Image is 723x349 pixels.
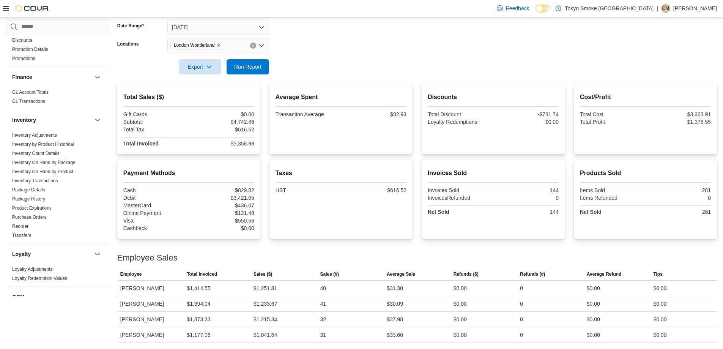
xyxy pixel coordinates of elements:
div: $1,378.55 [647,119,711,125]
div: Cash [123,187,187,193]
button: Loyalty [12,250,91,258]
label: Locations [117,41,139,47]
span: Export [183,59,217,74]
span: Promotion Details [12,46,48,52]
button: Open list of options [258,43,265,49]
div: Chris MacPhail [661,4,670,13]
a: Inventory Count Details [12,151,60,156]
strong: Total Invoiced [123,141,159,147]
div: $616.52 [190,126,254,133]
span: Inventory Count Details [12,150,60,156]
div: Total Cost [580,111,644,117]
div: MasterCard [123,202,187,208]
div: 0 [520,284,523,293]
span: Run Report [234,63,261,71]
a: Purchase Orders [12,215,47,220]
div: $0.00 [653,299,666,308]
a: Inventory by Product Historical [12,142,74,147]
label: Date Range [117,23,144,29]
span: CM [662,4,669,13]
button: Inventory [12,116,91,124]
div: 0 [520,315,523,324]
div: $1,177.06 [187,330,210,340]
span: Loyalty Redemption Values [12,275,67,281]
button: Run Report [227,59,269,74]
div: $0.00 [653,330,666,340]
h3: OCM [12,293,25,301]
strong: Net Sold [580,209,602,215]
a: Inventory Adjustments [12,133,57,138]
div: 0 [495,195,559,201]
div: $0.00 [454,299,467,308]
div: 281 [647,209,711,215]
div: $37.98 [387,315,403,324]
div: $0.00 [587,299,600,308]
div: 0 [520,330,523,340]
div: Transaction Average [276,111,340,117]
div: $1,394.04 [187,299,210,308]
div: 32 [320,315,326,324]
div: $616.52 [342,187,406,193]
a: GL Account Totals [12,90,49,95]
strong: Net Sold [428,209,449,215]
span: Employee [120,271,142,277]
div: $5,358.98 [190,141,254,147]
div: Loyalty [6,265,108,286]
div: Total Tax [123,126,187,133]
div: [PERSON_NAME] [117,296,184,311]
div: $0.00 [495,119,559,125]
a: Inventory On Hand by Product [12,169,73,174]
div: [PERSON_NAME] [117,327,184,343]
div: $0.00 [454,330,467,340]
a: Package Details [12,187,45,193]
div: $1,251.81 [254,284,277,293]
div: Items Refunded [580,195,644,201]
h3: Loyalty [12,250,31,258]
a: Transfers [12,233,31,238]
div: $0.00 [653,315,666,324]
span: Package History [12,196,45,202]
div: Gift Cards [123,111,187,117]
div: $1,373.33 [187,315,210,324]
button: OCM [12,293,91,301]
h2: Taxes [276,169,406,178]
div: Finance [6,88,108,109]
a: Reorder [12,224,28,229]
div: $1,215.34 [254,315,277,324]
div: $1,414.55 [187,284,210,293]
input: Dark Mode [536,5,551,13]
div: $1,233.67 [254,299,277,308]
div: $0.00 [190,225,254,231]
div: $829.82 [190,187,254,193]
span: Discounts [12,37,32,43]
div: $31.30 [387,284,403,293]
h2: Products Sold [580,169,711,178]
h3: Inventory [12,116,36,124]
div: [PERSON_NAME] [117,281,184,296]
a: Loyalty Adjustments [12,267,53,272]
div: 144 [495,187,559,193]
span: Average Refund [587,271,622,277]
div: 40 [320,284,326,293]
a: GL Transactions [12,99,45,104]
div: $33.60 [387,330,403,340]
span: Total Invoiced [187,271,217,277]
a: Discounts [12,38,32,43]
div: $0.00 [587,315,600,324]
h2: Payment Methods [123,169,254,178]
div: 281 [647,187,711,193]
div: Invoices Sold [428,187,492,193]
button: [DATE] [167,20,269,35]
div: [PERSON_NAME] [117,312,184,327]
button: Finance [93,73,102,82]
button: OCM [93,292,102,302]
div: 0 [647,195,711,201]
span: Average Sale [387,271,415,277]
h2: Discounts [428,93,559,102]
